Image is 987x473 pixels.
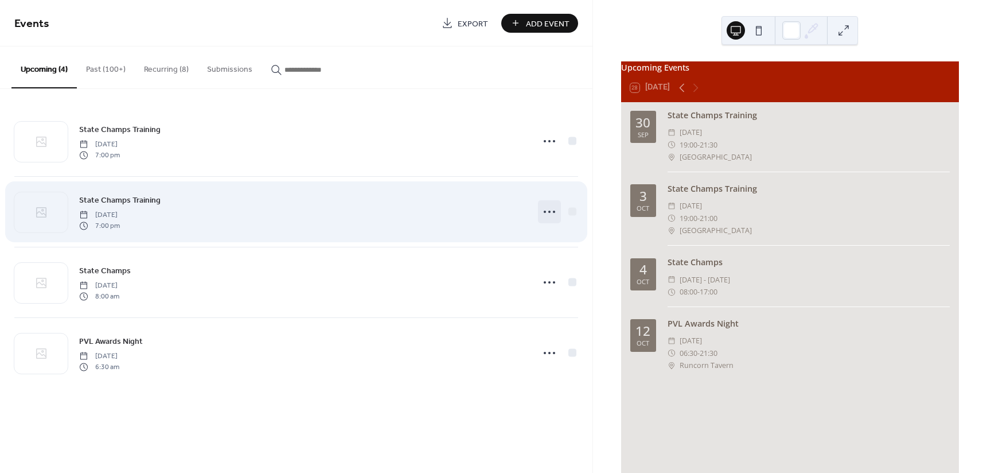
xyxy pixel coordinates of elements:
span: 17:00 [700,286,717,298]
div: PVL Awards Night [668,317,950,330]
button: Upcoming (4) [11,46,77,88]
span: Export [458,18,488,30]
span: 19:00 [680,212,697,224]
span: [DATE] - [DATE] [680,274,730,286]
span: 21:00 [700,212,717,224]
div: Sep [638,131,649,138]
button: Add Event [501,14,578,33]
span: 06:30 [680,347,697,359]
div: ​ [668,139,676,151]
div: ​ [668,286,676,298]
span: 6:30 am [79,362,119,372]
span: Events [14,13,49,35]
span: 21:30 [700,139,717,151]
span: 8:00 am [79,291,119,301]
span: [DATE] [79,351,119,362]
span: State Champs Training [79,195,161,207]
span: [GEOGRAPHIC_DATA] [680,224,752,236]
button: Recurring (8) [135,46,198,87]
span: [GEOGRAPHIC_DATA] [680,151,752,163]
div: ​ [668,151,676,163]
a: PVL Awards Night [79,335,143,348]
span: - [697,347,700,359]
span: PVL Awards Night [79,336,143,348]
button: Past (100+) [77,46,135,87]
div: State Champs Training [668,109,950,122]
span: 08:00 [680,286,697,298]
span: 21:30 [700,347,717,359]
span: - [697,212,700,224]
div: ​ [668,200,676,212]
span: State Champs Training [79,124,161,136]
a: State Champs Training [79,123,161,136]
span: State Champs [79,265,131,277]
div: State Champs Training [668,183,950,195]
div: 4 [639,263,647,277]
span: [DATE] [79,139,120,150]
span: [DATE] [680,126,702,138]
div: Oct [637,278,649,285]
div: 30 [635,117,650,130]
span: [DATE] [79,210,120,220]
a: State Champs Training [79,193,161,207]
span: - [697,286,700,298]
button: Submissions [198,46,262,87]
span: - [697,139,700,151]
a: Export [433,14,497,33]
div: Oct [637,205,649,211]
span: [DATE] [79,281,119,291]
div: ​ [668,224,676,236]
div: ​ [668,359,676,371]
span: 7:00 pm [79,150,120,160]
span: Runcorn Tavern [680,359,734,371]
div: ​ [668,347,676,359]
div: Oct [637,340,649,346]
div: ​ [668,274,676,286]
span: [DATE] [680,335,702,347]
div: 12 [635,325,650,338]
div: ​ [668,126,676,138]
div: 3 [639,190,647,203]
a: State Champs [79,264,131,277]
span: 19:00 [680,139,697,151]
div: State Champs [668,256,950,269]
span: 7:00 pm [79,220,120,231]
span: Add Event [526,18,569,30]
div: ​ [668,335,676,347]
div: Upcoming Events [621,61,959,74]
div: ​ [668,212,676,224]
span: [DATE] [680,200,702,212]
